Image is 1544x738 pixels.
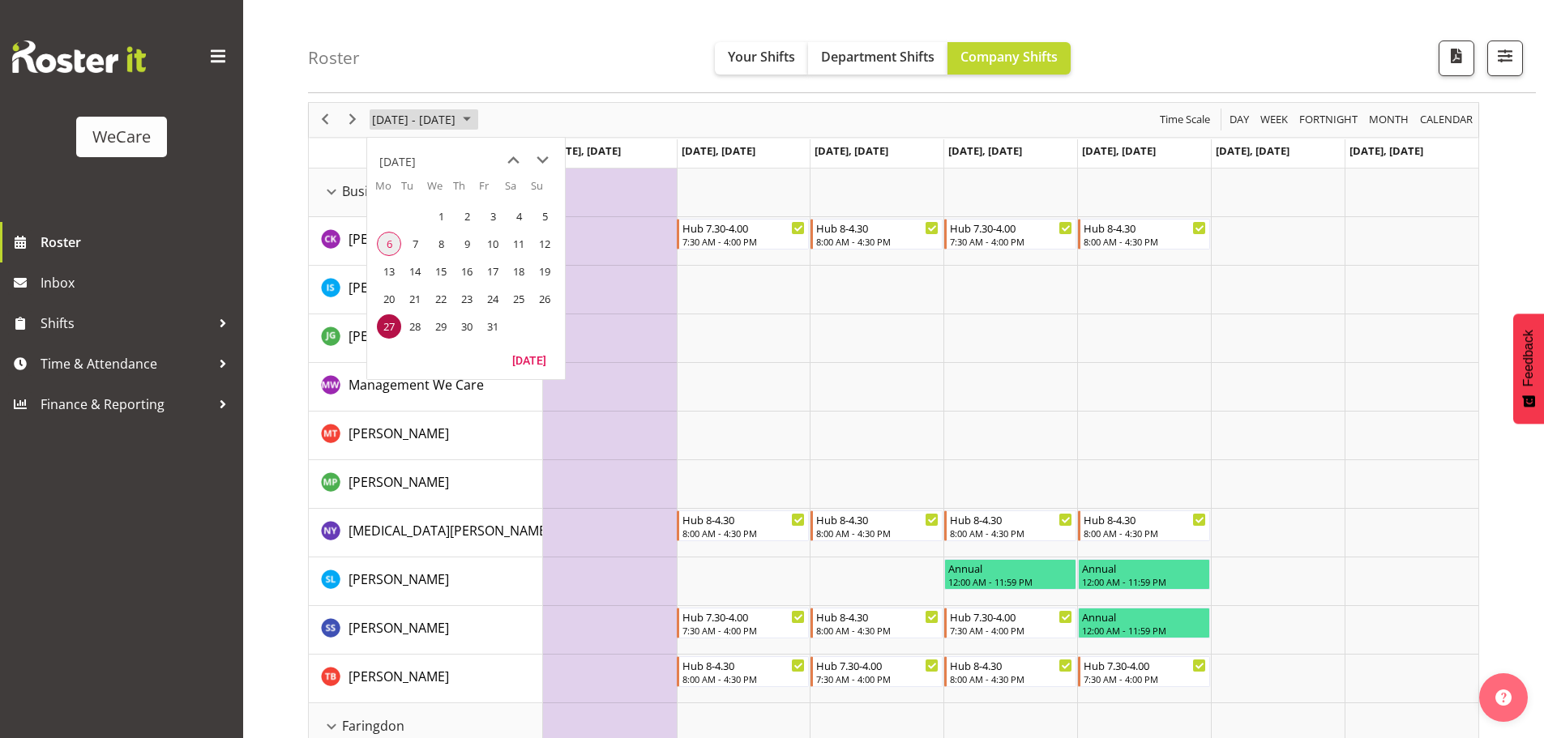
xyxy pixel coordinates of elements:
[309,412,543,460] td: Michelle Thomas resource
[41,230,235,254] span: Roster
[682,220,805,236] div: Hub 7.30-4.00
[944,608,1076,638] div: Savita Savita"s event - Hub 7.30-4.00 Begin From Thursday, October 30, 2025 at 7:30:00 AM GMT+13:...
[308,49,360,67] h4: Roster
[429,314,453,339] span: Wednesday, October 29, 2025
[370,109,478,130] button: October 2025
[1082,143,1156,158] span: [DATE], [DATE]
[950,608,1072,625] div: Hub 7.30-4.00
[816,527,939,540] div: 8:00 AM - 4:30 PM
[349,473,449,491] span: [PERSON_NAME]
[816,511,939,527] div: Hub 8-4.30
[349,230,449,248] span: [PERSON_NAME]
[682,511,805,527] div: Hub 8-4.30
[455,204,479,228] span: Thursday, October 2, 2025
[429,204,453,228] span: Wednesday, October 1, 2025
[1082,575,1206,588] div: 12:00 AM - 11:59 PM
[677,219,809,250] div: Chloe Kim"s event - Hub 7.30-4.00 Begin From Tuesday, October 28, 2025 at 7:30:00 AM GMT+13:00 En...
[429,232,453,256] span: Wednesday, October 8, 2025
[12,41,146,73] img: Rosterit website logo
[1082,624,1206,637] div: 12:00 AM - 11:59 PM
[349,376,484,394] span: Management We Care
[816,624,939,637] div: 8:00 AM - 4:30 PM
[1227,109,1252,130] button: Timeline Day
[816,220,939,236] div: Hub 8-4.30
[349,570,449,588] span: [PERSON_NAME]
[677,608,809,638] div: Savita Savita"s event - Hub 7.30-4.00 Begin From Tuesday, October 28, 2025 at 7:30:00 AM GMT+13:0...
[808,42,947,75] button: Department Shifts
[370,109,457,130] span: [DATE] - [DATE]
[950,624,1072,637] div: 7:30 AM - 4:00 PM
[682,143,755,158] span: [DATE], [DATE]
[682,608,805,625] div: Hub 7.30-4.00
[342,109,364,130] button: Next
[41,311,211,335] span: Shifts
[810,219,943,250] div: Chloe Kim"s event - Hub 8-4.30 Begin From Wednesday, October 29, 2025 at 8:00:00 AM GMT+13:00 End...
[349,326,449,346] a: [PERSON_NAME]
[1078,656,1210,687] div: Tyla Boyd"s event - Hub 7.30-4.00 Begin From Friday, October 31, 2025 at 7:30:00 AM GMT+13:00 End...
[728,48,795,66] span: Your Shifts
[507,204,531,228] span: Saturday, October 4, 2025
[379,146,416,178] div: title
[1259,109,1290,130] span: Week
[309,363,543,412] td: Management We Care resource
[349,569,449,589] a: [PERSON_NAME]
[349,375,484,395] a: Management We Care
[810,608,943,638] div: Savita Savita"s event - Hub 8-4.30 Begin From Wednesday, October 29, 2025 at 8:00:00 AM GMT+13:00...
[507,232,531,256] span: Saturday, October 11, 2025
[349,278,449,297] a: [PERSON_NAME]
[479,178,505,203] th: Fr
[1084,657,1206,673] div: Hub 7.30-4.00
[1078,510,1210,541] div: Nikita Yates"s event - Hub 8-4.30 Begin From Friday, October 31, 2025 at 8:00:00 AM GMT+13:00 End...
[816,608,939,625] div: Hub 8-4.30
[944,219,1076,250] div: Chloe Kim"s event - Hub 7.30-4.00 Begin From Thursday, October 30, 2025 at 7:30:00 AM GMT+13:00 E...
[455,287,479,311] span: Thursday, October 23, 2025
[950,235,1072,248] div: 7:30 AM - 4:00 PM
[1084,220,1206,236] div: Hub 8-4.30
[309,266,543,314] td: Isabel Simcox resource
[950,220,1072,236] div: Hub 7.30-4.00
[349,279,449,296] span: [PERSON_NAME]
[950,672,1072,685] div: 8:00 AM - 4:30 PM
[309,655,543,703] td: Tyla Boyd resource
[41,352,211,376] span: Time & Attendance
[498,146,528,175] button: previous month
[950,657,1072,673] div: Hub 8-4.30
[944,510,1076,541] div: Nikita Yates"s event - Hub 8-4.30 Begin From Thursday, October 30, 2025 at 8:00:00 AM GMT+13:00 E...
[948,575,1072,588] div: 12:00 AM - 11:59 PM
[507,287,531,311] span: Saturday, October 25, 2025
[314,109,336,130] button: Previous
[481,287,505,311] span: Friday, October 24, 2025
[950,527,1072,540] div: 8:00 AM - 4:30 PM
[339,103,366,137] div: next period
[1439,41,1474,76] button: Download a PDF of the roster according to the set date range.
[349,619,449,637] span: [PERSON_NAME]
[532,204,557,228] span: Sunday, October 5, 2025
[375,178,401,203] th: Mo
[92,125,151,149] div: WeCare
[429,259,453,284] span: Wednesday, October 15, 2025
[528,146,557,175] button: next month
[349,521,550,540] a: [MEDICAL_DATA][PERSON_NAME]
[682,657,805,673] div: Hub 8-4.30
[810,656,943,687] div: Tyla Boyd"s event - Hub 7.30-4.00 Begin From Wednesday, October 29, 2025 at 7:30:00 AM GMT+13:00 ...
[682,672,805,685] div: 8:00 AM - 4:30 PM
[816,235,939,248] div: 8:00 AM - 4:30 PM
[677,656,809,687] div: Tyla Boyd"s event - Hub 8-4.30 Begin From Tuesday, October 28, 2025 at 8:00:00 AM GMT+13:00 Ends ...
[403,287,427,311] span: Tuesday, October 21, 2025
[349,667,449,686] a: [PERSON_NAME]
[401,178,427,203] th: Tu
[677,510,809,541] div: Nikita Yates"s event - Hub 8-4.30 Begin From Tuesday, October 28, 2025 at 8:00:00 AM GMT+13:00 En...
[366,103,481,137] div: Oct 27 - Nov 02, 2025
[427,178,453,203] th: We
[349,327,449,345] span: [PERSON_NAME]
[309,169,543,217] td: Business Support Office resource
[1495,689,1512,706] img: help-xxl-2.png
[1084,511,1206,527] div: Hub 8-4.30
[950,511,1072,527] div: Hub 8-4.30
[1349,143,1423,158] span: [DATE], [DATE]
[349,424,449,442] span: [PERSON_NAME]
[342,181,489,201] span: Business Support Office
[1078,608,1210,638] div: Savita Savita"s event - Annual Begin From Friday, October 31, 2025 at 12:00:00 AM GMT+13:00 Ends ...
[349,472,449,492] a: [PERSON_NAME]
[505,178,531,203] th: Sa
